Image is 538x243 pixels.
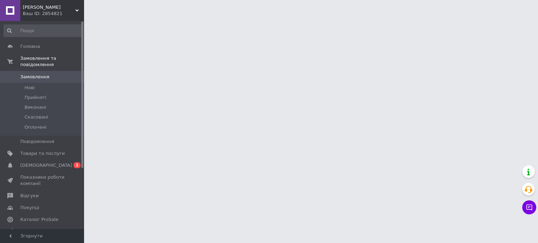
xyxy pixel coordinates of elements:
[20,150,65,157] span: Товари та послуги
[20,216,58,223] span: Каталог ProSale
[74,162,81,168] span: 1
[23,4,75,10] span: Інтернет Магазин Melville
[522,200,536,214] button: Чат з покупцем
[20,228,44,235] span: Аналітика
[25,124,47,130] span: Оплачені
[25,85,35,91] span: Нові
[23,10,84,17] div: Ваш ID: 2854821
[25,114,48,120] span: Скасовані
[20,193,39,199] span: Відгуки
[25,94,46,101] span: Прийняті
[4,24,83,37] input: Пошук
[20,138,54,145] span: Повідомлення
[20,205,39,211] span: Покупці
[20,55,84,68] span: Замовлення та повідомлення
[20,174,65,187] span: Показники роботи компанії
[20,43,40,50] span: Головна
[25,104,46,110] span: Виконані
[20,162,72,169] span: [DEMOGRAPHIC_DATA]
[20,74,49,80] span: Замовлення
